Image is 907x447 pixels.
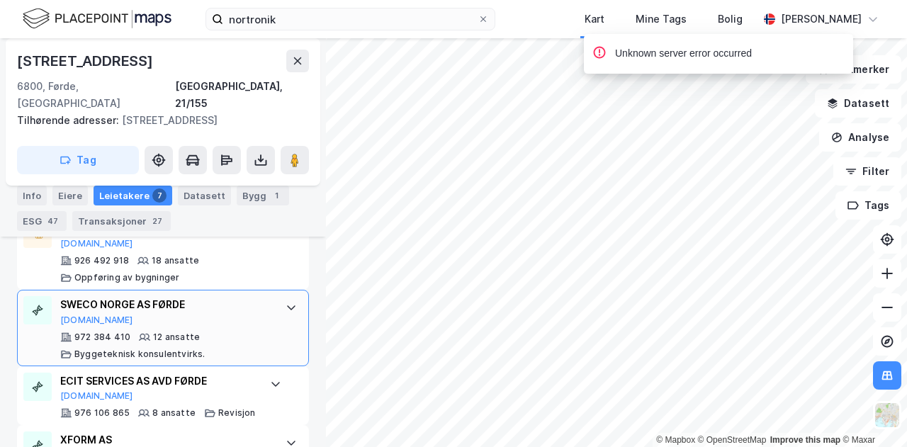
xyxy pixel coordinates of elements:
div: ESG [17,211,67,231]
button: Datasett [815,89,901,118]
input: Søk på adresse, matrikkel, gårdeiere, leietakere eller personer [223,9,478,30]
div: Transaksjoner [72,211,171,231]
div: Oppføring av bygninger [74,272,179,283]
img: logo.f888ab2527a4732fd821a326f86c7f29.svg [23,6,171,31]
div: [STREET_ADDRESS] [17,112,298,129]
a: Mapbox [656,435,695,445]
div: Mine Tags [636,11,687,28]
div: 27 [150,214,165,228]
div: Revisjon [218,407,256,419]
div: 47 [45,214,61,228]
div: SWECO NORGE AS FØRDE [60,296,271,313]
button: Tag [17,146,139,174]
div: 18 ansatte [152,255,199,266]
div: [PERSON_NAME] [781,11,862,28]
div: Leietakere [94,186,172,205]
div: ECIT SERVICES AS AVD FØRDE [60,373,256,390]
button: Tags [835,191,901,220]
div: 972 384 410 [74,332,130,343]
div: 6800, Førde, [GEOGRAPHIC_DATA] [17,78,175,112]
div: [STREET_ADDRESS] [17,50,156,72]
div: 8 ansatte [152,407,196,419]
button: [DOMAIN_NAME] [60,238,133,249]
button: [DOMAIN_NAME] [60,315,133,326]
button: [DOMAIN_NAME] [60,390,133,402]
div: Bygg [237,186,289,205]
div: 976 106 865 [74,407,130,419]
div: Eiere [52,186,88,205]
div: 12 ansatte [153,332,200,343]
div: Byggeteknisk konsulentvirks. [74,349,205,360]
div: Bolig [718,11,743,28]
a: OpenStreetMap [698,435,767,445]
div: 926 492 918 [74,255,129,266]
button: Filter [833,157,901,186]
div: 7 [152,188,167,203]
div: Unknown server error occurred [615,45,752,62]
div: 1 [269,188,283,203]
div: Kontrollprogram for chat [836,379,907,447]
span: Tilhørende adresser: [17,114,122,126]
button: Analyse [819,123,901,152]
a: Improve this map [770,435,840,445]
div: Datasett [178,186,231,205]
div: [GEOGRAPHIC_DATA], 21/155 [175,78,309,112]
div: Info [17,186,47,205]
div: Kart [585,11,604,28]
iframe: Chat Widget [836,379,907,447]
